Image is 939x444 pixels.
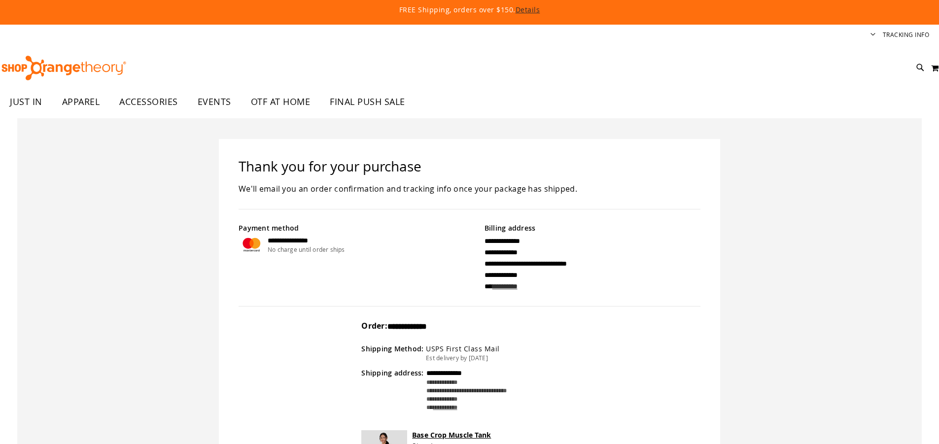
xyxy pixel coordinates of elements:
div: Billing address [485,223,701,236]
span: JUST IN [10,91,42,113]
a: OTF AT HOME [241,91,320,113]
span: FINAL PUSH SALE [330,91,405,113]
h1: Thank you for your purchase [239,159,700,174]
a: ACCESSORIES [109,91,188,113]
a: Base Crop Muscle Tank [412,430,491,440]
span: Est delivery by [DATE] [426,354,488,362]
div: Order: [361,320,578,339]
div: We'll email you an order confirmation and tracking info once your package has shipped. [239,182,700,195]
span: OTF AT HOME [251,91,311,113]
button: Account menu [870,31,875,40]
div: Shipping address: [361,368,426,412]
a: APPAREL [52,91,110,113]
p: FREE Shipping, orders over $150. [174,5,765,15]
a: Details [516,5,540,14]
div: Shipping Method: [361,344,426,362]
div: No charge until order ships [268,245,345,254]
a: FINAL PUSH SALE [320,91,415,113]
a: Tracking Info [883,31,930,39]
span: EVENTS [198,91,231,113]
a: EVENTS [188,91,241,113]
img: Payment type icon [239,236,265,254]
div: USPS First Class Mail [426,344,500,354]
span: ACCESSORIES [119,91,178,113]
span: APPAREL [62,91,100,113]
div: Payment method [239,223,455,236]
